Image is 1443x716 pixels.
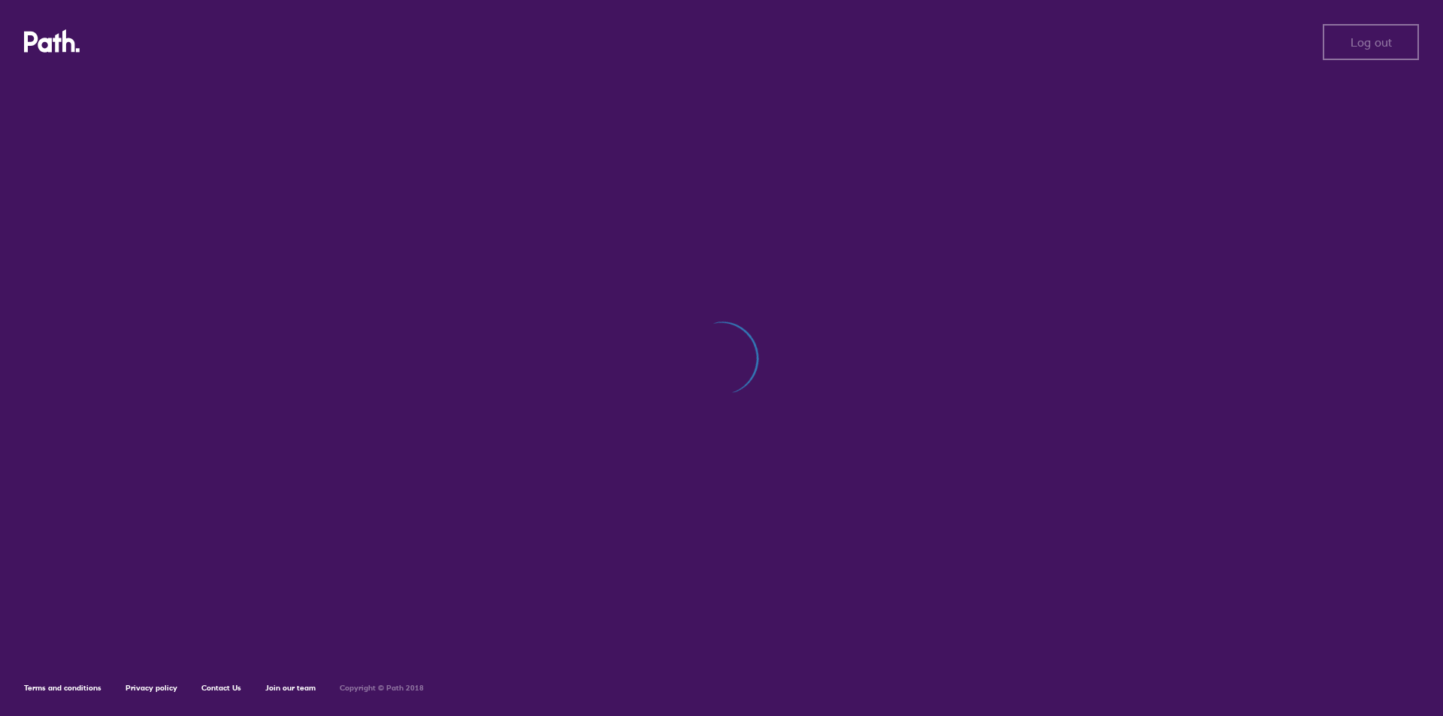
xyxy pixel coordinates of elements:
[1323,24,1419,60] button: Log out
[340,684,424,693] h6: Copyright © Path 2018
[201,683,241,693] a: Contact Us
[126,683,177,693] a: Privacy policy
[24,683,101,693] a: Terms and conditions
[1351,35,1392,49] span: Log out
[265,683,316,693] a: Join our team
